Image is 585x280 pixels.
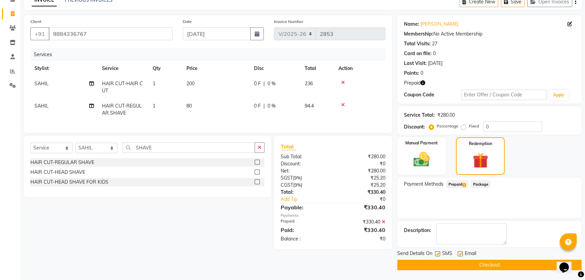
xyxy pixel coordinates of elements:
div: Discount: [276,160,333,167]
div: Discount: [404,123,425,131]
th: Qty [149,61,182,76]
span: Payment Methods [404,181,443,188]
img: _gift.svg [468,151,493,170]
div: Total Visits: [404,40,431,47]
a: Add Tip [276,196,343,203]
div: [DATE] [428,60,442,67]
label: Manual Payment [405,140,438,146]
div: 27 [432,40,437,47]
span: 0 F [254,80,261,87]
div: ₹330.40 [333,189,390,196]
button: Checkout [397,260,582,270]
div: ₹25.20 [333,182,390,189]
span: | [263,80,265,87]
div: Prepaid [276,218,333,226]
div: Payments [281,213,386,218]
span: 9% [295,182,301,188]
label: Invoice Number [274,19,303,25]
div: ₹330.40 [333,203,390,211]
div: Membership: [404,30,433,38]
div: ₹330.40 [333,226,390,234]
div: 0 [421,70,423,77]
span: Prepaid [446,180,468,188]
span: 94.4 [305,103,314,109]
div: Coupon Code [404,91,461,98]
div: Service Total: [404,112,435,119]
span: 80 [186,103,192,109]
div: Services [31,48,390,61]
label: Percentage [437,123,458,129]
div: Payable: [276,203,333,211]
div: ₹0 [333,160,390,167]
span: 0 % [268,80,276,87]
div: ₹0 [333,235,390,242]
span: 0 % [268,102,276,110]
span: CGST [281,182,293,188]
span: 1 [153,80,155,87]
div: ₹280.00 [437,112,455,119]
span: Total [281,143,296,150]
input: Search by Name/Mobile/Email/Code [49,27,173,40]
input: Search or Scan [123,142,255,153]
button: +91 [30,27,49,40]
span: HAIR CUT-REGULAR SHAVE [102,103,142,116]
div: HAIR CUT-HEAD SHAVE FOR KIDS [30,179,108,186]
label: Client [30,19,41,25]
label: Date [183,19,192,25]
img: _cash.svg [408,150,435,169]
span: SAHIL [34,80,49,87]
div: Last Visit: [404,60,427,67]
div: HAIR CUT-HEAD SHAVE [30,169,85,176]
div: Description: [404,227,431,234]
span: 0 F [254,102,261,110]
th: Service [98,61,149,76]
div: Card on file: [404,50,432,57]
div: ₹280.00 [333,167,390,174]
span: 9% [294,175,301,181]
input: Enter Offer / Coupon Code [461,90,546,100]
th: Action [334,61,385,76]
span: SMS [442,250,452,258]
div: ₹280.00 [333,153,390,160]
span: SAHIL [34,103,49,109]
span: Package [471,180,490,188]
span: Email [465,250,476,258]
th: Total [301,61,334,76]
span: 200 [186,80,195,87]
div: HAIR CUT-REGULAR SHAVE [30,159,94,166]
div: ₹330.40 [333,218,390,226]
div: Total: [276,189,333,196]
div: ₹25.20 [333,174,390,182]
iframe: chat widget [557,253,578,273]
div: ( ) [276,182,333,189]
span: Prepaid [404,79,421,87]
div: Net: [276,167,333,174]
div: Balance : [276,235,333,242]
button: Apply [549,90,568,100]
span: HAIR CUT-HAIR CUT [102,80,143,94]
span: | [263,102,265,110]
div: Points: [404,70,419,77]
a: [PERSON_NAME] [421,21,458,28]
th: Price [182,61,250,76]
th: Stylist [30,61,98,76]
span: Send Details On [397,250,432,258]
label: Fixed [469,123,479,129]
div: Sub Total: [276,153,333,160]
div: ( ) [276,174,333,182]
span: SGST [281,175,293,181]
label: Redemption [469,141,492,147]
span: 1 [462,183,466,187]
span: 236 [305,80,313,87]
div: 0 [433,50,436,57]
div: Paid: [276,226,333,234]
div: Name: [404,21,419,28]
div: No Active Membership [404,30,575,38]
th: Disc [250,61,301,76]
span: 1 [153,103,155,109]
div: ₹0 [342,196,390,203]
